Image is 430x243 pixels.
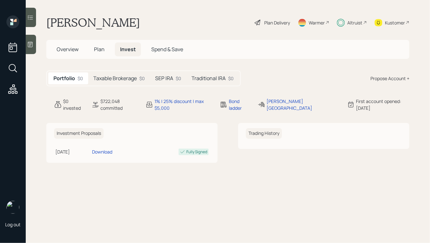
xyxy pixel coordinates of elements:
h6: Investment Proposals [54,128,104,139]
div: Altruist [347,19,362,26]
div: $0 [139,75,145,82]
h6: Trading History [246,128,282,139]
div: 1% | 25% discount | max $5,000 [154,98,212,111]
h5: Portfolio [53,75,75,81]
div: Download [92,148,112,155]
img: hunter_neumayer.jpg [6,201,19,214]
div: $722,048 committed [100,98,137,111]
h5: Traditional IRA [192,75,226,81]
div: $0 invested [63,98,84,111]
span: Invest [120,46,136,53]
div: Propose Account + [370,75,409,82]
span: Spend & Save [151,46,183,53]
span: Plan [94,46,105,53]
div: [DATE] [55,148,89,155]
div: First account opened: [DATE] [356,98,409,111]
span: Overview [57,46,79,53]
div: Fully Signed [186,149,207,155]
div: Log out [5,221,21,228]
div: Warmer [309,19,325,26]
div: Kustomer [385,19,405,26]
div: $0 [176,75,181,82]
div: Plan Delivery [264,19,290,26]
h1: [PERSON_NAME] [46,15,140,30]
div: [PERSON_NAME][GEOGRAPHIC_DATA] [266,98,340,111]
div: Bond ladder [229,98,250,111]
h5: SEP IRA [155,75,173,81]
div: $0 [228,75,234,82]
div: $0 [78,75,83,82]
h5: Taxable Brokerage [93,75,137,81]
